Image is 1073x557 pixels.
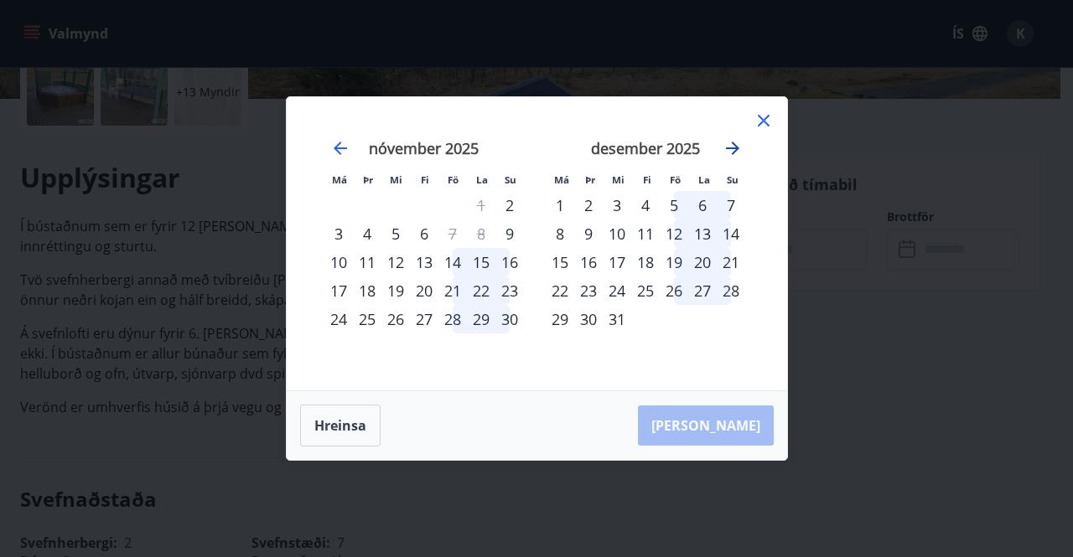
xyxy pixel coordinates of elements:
[688,191,717,219] div: 6
[324,219,353,248] td: Choose mánudagur, 3. nóvember 2025 as your check-in date. It’s available.
[353,248,381,276] div: 11
[717,248,745,276] div: 21
[438,219,467,248] div: Aðeins útritun í boði
[631,191,660,219] div: 4
[631,248,660,276] div: 18
[603,248,631,276] div: 17
[505,173,516,186] small: Su
[495,191,524,219] td: Choose sunnudagur, 2. nóvember 2025 as your check-in date. It’s available.
[717,276,745,305] td: Choose sunnudagur, 28. desember 2025 as your check-in date. It’s available.
[546,248,574,276] td: Choose mánudagur, 15. desember 2025 as your check-in date. It’s available.
[324,305,353,333] div: 24
[410,219,438,248] div: 6
[660,276,688,305] td: Choose föstudagur, 26. desember 2025 as your check-in date. It’s available.
[631,191,660,219] td: Choose fimmtudagur, 4. desember 2025 as your check-in date. It’s available.
[353,248,381,276] td: Choose þriðjudagur, 11. nóvember 2025 as your check-in date. It’s available.
[660,248,688,276] td: Choose föstudagur, 19. desember 2025 as your check-in date. It’s available.
[495,191,524,219] div: Aðeins innritun í boði
[603,191,631,219] div: 3
[438,248,467,276] div: 14
[410,276,438,305] div: 20
[546,305,574,333] div: 29
[381,276,410,305] div: 19
[574,191,603,219] td: Choose þriðjudagur, 2. desember 2025 as your check-in date. It’s available.
[603,305,631,333] div: 31
[660,219,688,248] td: Choose föstudagur, 12. desember 2025 as your check-in date. It’s available.
[495,248,524,276] div: 16
[717,191,745,219] div: 7
[410,276,438,305] td: Choose fimmtudagur, 20. nóvember 2025 as your check-in date. It’s available.
[381,219,410,248] div: 5
[353,219,381,248] td: Choose þriðjudagur, 4. nóvember 2025 as your check-in date. It’s available.
[467,305,495,333] div: 29
[574,191,603,219] div: 2
[467,219,495,248] td: Not available. laugardagur, 8. nóvember 2025
[603,248,631,276] td: Choose miðvikudagur, 17. desember 2025 as your check-in date. It’s available.
[410,248,438,276] div: 13
[546,305,574,333] td: Choose mánudagur, 29. desember 2025 as your check-in date. It’s available.
[495,219,524,248] div: Aðeins innritun í boði
[381,248,410,276] td: Choose miðvikudagur, 12. nóvember 2025 as your check-in date. It’s available.
[410,219,438,248] td: Choose fimmtudagur, 6. nóvember 2025 as your check-in date. It’s available.
[660,191,688,219] div: 5
[438,305,467,333] td: Choose föstudagur, 28. nóvember 2025 as your check-in date. It’s available.
[631,276,660,305] td: Choose fimmtudagur, 25. desember 2025 as your check-in date. It’s available.
[603,191,631,219] td: Choose miðvikudagur, 3. desember 2025 as your check-in date. It’s available.
[631,276,660,305] div: 25
[717,219,745,248] td: Choose sunnudagur, 14. desember 2025 as your check-in date. It’s available.
[324,219,353,248] div: 3
[438,219,467,248] td: Not available. föstudagur, 7. nóvember 2025
[353,219,381,248] div: 4
[546,191,574,219] div: 1
[381,219,410,248] td: Choose miðvikudagur, 5. nóvember 2025 as your check-in date. It’s available.
[574,219,603,248] div: 9
[688,248,717,276] td: Choose laugardagur, 20. desember 2025 as your check-in date. It’s available.
[324,276,353,305] div: 17
[603,305,631,333] td: Choose miðvikudagur, 31. desember 2025 as your check-in date. It’s available.
[717,276,745,305] div: 28
[438,305,467,333] div: 28
[410,305,438,333] div: 27
[698,173,710,186] small: La
[688,219,717,248] div: 13
[574,248,603,276] div: 16
[688,248,717,276] div: 20
[688,191,717,219] td: Choose laugardagur, 6. desember 2025 as your check-in date. It’s available.
[448,173,459,186] small: Fö
[381,248,410,276] div: 12
[631,248,660,276] td: Choose fimmtudagur, 18. desember 2025 as your check-in date. It’s available.
[495,276,524,305] div: 23
[546,191,574,219] td: Choose mánudagur, 1. desember 2025 as your check-in date. It’s available.
[612,173,625,186] small: Mi
[438,276,467,305] td: Choose föstudagur, 21. nóvember 2025 as your check-in date. It’s available.
[324,248,353,276] div: 10
[660,219,688,248] div: 12
[495,305,524,333] div: 30
[574,305,603,333] td: Choose þriðjudagur, 30. desember 2025 as your check-in date. It’s available.
[467,191,495,219] td: Not available. laugardagur, 1. nóvember 2025
[717,248,745,276] td: Choose sunnudagur, 21. desember 2025 as your check-in date. It’s available.
[603,276,631,305] div: 24
[363,173,373,186] small: Þr
[353,276,381,305] div: 18
[546,219,574,248] td: Choose mánudagur, 8. desember 2025 as your check-in date. It’s available.
[476,173,488,186] small: La
[438,248,467,276] td: Choose föstudagur, 14. nóvember 2025 as your check-in date. It’s available.
[574,248,603,276] td: Choose þriðjudagur, 16. desember 2025 as your check-in date. It’s available.
[467,248,495,276] div: 15
[688,276,717,305] td: Choose laugardagur, 27. desember 2025 as your check-in date. It’s available.
[324,248,353,276] td: Choose mánudagur, 10. nóvember 2025 as your check-in date. It’s available.
[467,276,495,305] div: 22
[717,219,745,248] div: 14
[410,305,438,333] td: Choose fimmtudagur, 27. nóvember 2025 as your check-in date. It’s available.
[307,117,767,370] div: Calendar
[381,276,410,305] td: Choose miðvikudagur, 19. nóvember 2025 as your check-in date. It’s available.
[591,138,700,158] strong: desember 2025
[723,138,743,158] div: Move forward to switch to the next month.
[546,276,574,305] td: Choose mánudagur, 22. desember 2025 as your check-in date. It’s available.
[369,138,479,158] strong: nóvember 2025
[546,276,574,305] div: 22
[574,276,603,305] div: 23
[332,173,347,186] small: Má
[603,276,631,305] td: Choose miðvikudagur, 24. desember 2025 as your check-in date. It’s available.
